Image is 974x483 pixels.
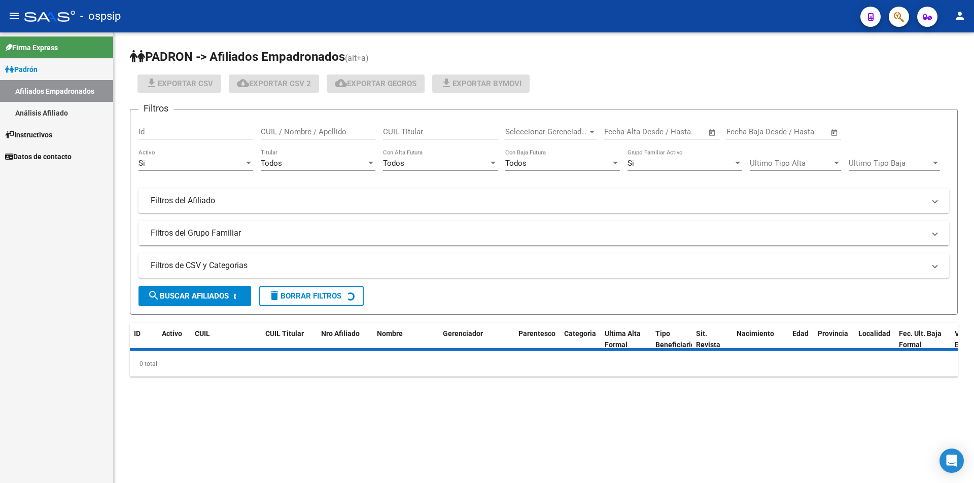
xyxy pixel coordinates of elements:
datatable-header-cell: Gerenciador [439,323,500,356]
mat-panel-title: Filtros del Grupo Familiar [151,228,925,239]
span: Localidad [858,329,890,338]
mat-expansion-panel-header: Filtros del Grupo Familiar [138,221,949,245]
span: Exportar Bymovi [440,79,521,88]
button: Open calendar [829,127,841,138]
span: Ultimo Tipo Baja [849,159,931,168]
mat-expansion-panel-header: Filtros de CSV y Categorias [138,253,949,278]
button: Exportar GECROS [327,75,425,93]
span: Ultima Alta Formal [605,329,641,349]
button: Borrar Filtros [259,286,364,306]
span: Datos de contacto [5,151,72,162]
mat-icon: cloud_download [335,77,347,89]
span: Exportar CSV 2 [237,79,311,88]
button: Exportar Bymovi [432,75,530,93]
span: Todos [261,159,282,168]
datatable-header-cell: Provincia [814,323,854,356]
span: Ultimo Tipo Alta [750,159,832,168]
input: Start date [726,127,759,136]
input: End date [646,127,695,136]
mat-icon: file_download [440,77,453,89]
span: Exportar CSV [146,79,213,88]
span: ID [134,329,141,338]
mat-icon: file_download [146,77,158,89]
span: Tipo Beneficiario [655,329,695,349]
span: Nacimiento [737,329,774,338]
button: Open calendar [707,127,718,138]
datatable-header-cell: Categoria [560,323,601,356]
span: PADRON -> Afiliados Empadronados [130,50,345,64]
div: 0 total [130,351,958,377]
span: Provincia [818,329,848,338]
datatable-header-cell: CUIL Titular [261,323,317,356]
input: End date [769,127,818,136]
span: Gerenciador [443,329,483,338]
span: Nombre [377,329,403,338]
datatable-header-cell: CUIL [191,323,247,356]
span: Nro Afiliado [321,329,360,338]
input: Start date [604,127,637,136]
mat-icon: delete [268,289,281,302]
span: Sit. Revista [696,329,720,349]
span: Seleccionar Gerenciador [505,127,587,136]
span: Borrar Filtros [268,291,341,301]
datatable-header-cell: Nro Afiliado [317,323,373,356]
span: Buscar Afiliados [148,291,229,301]
datatable-header-cell: Ultima Alta Formal [601,323,651,356]
datatable-header-cell: Parentesco [514,323,560,356]
span: CUIL [195,329,210,338]
span: Todos [383,159,404,168]
span: - ospsip [80,5,121,27]
mat-icon: menu [8,10,20,22]
span: Si [628,159,634,168]
mat-icon: person [954,10,966,22]
span: Activo [162,329,182,338]
mat-icon: search [148,289,160,302]
span: Instructivos [5,129,52,140]
span: CUIL Titular [265,329,304,338]
span: Parentesco [518,329,555,338]
mat-panel-title: Filtros del Afiliado [151,195,925,206]
span: Categoria [564,329,596,338]
datatable-header-cell: Tipo Beneficiario [651,323,692,356]
mat-panel-title: Filtros de CSV y Categorias [151,260,925,271]
datatable-header-cell: Nacimiento [733,323,788,356]
span: Padrón [5,64,38,75]
mat-expansion-panel-header: Filtros del Afiliado [138,189,949,213]
datatable-header-cell: Sit. Revista [692,323,733,356]
span: (alt+a) [345,53,369,63]
button: Buscar Afiliados [138,286,251,306]
datatable-header-cell: Edad [788,323,814,356]
span: Edad [792,329,809,338]
datatable-header-cell: Nombre [373,323,439,356]
datatable-header-cell: Fec. Ult. Baja Formal [895,323,951,356]
span: Fec. Ult. Baja Formal [899,329,942,349]
span: Todos [505,159,527,168]
datatable-header-cell: ID [130,323,158,356]
datatable-header-cell: Localidad [854,323,895,356]
h3: Filtros [138,101,173,116]
button: Exportar CSV [137,75,221,93]
span: Firma Express [5,42,58,53]
mat-icon: cloud_download [237,77,249,89]
div: Open Intercom Messenger [940,449,964,473]
button: Exportar CSV 2 [229,75,319,93]
span: Si [138,159,145,168]
datatable-header-cell: Activo [158,323,191,356]
span: Exportar GECROS [335,79,416,88]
